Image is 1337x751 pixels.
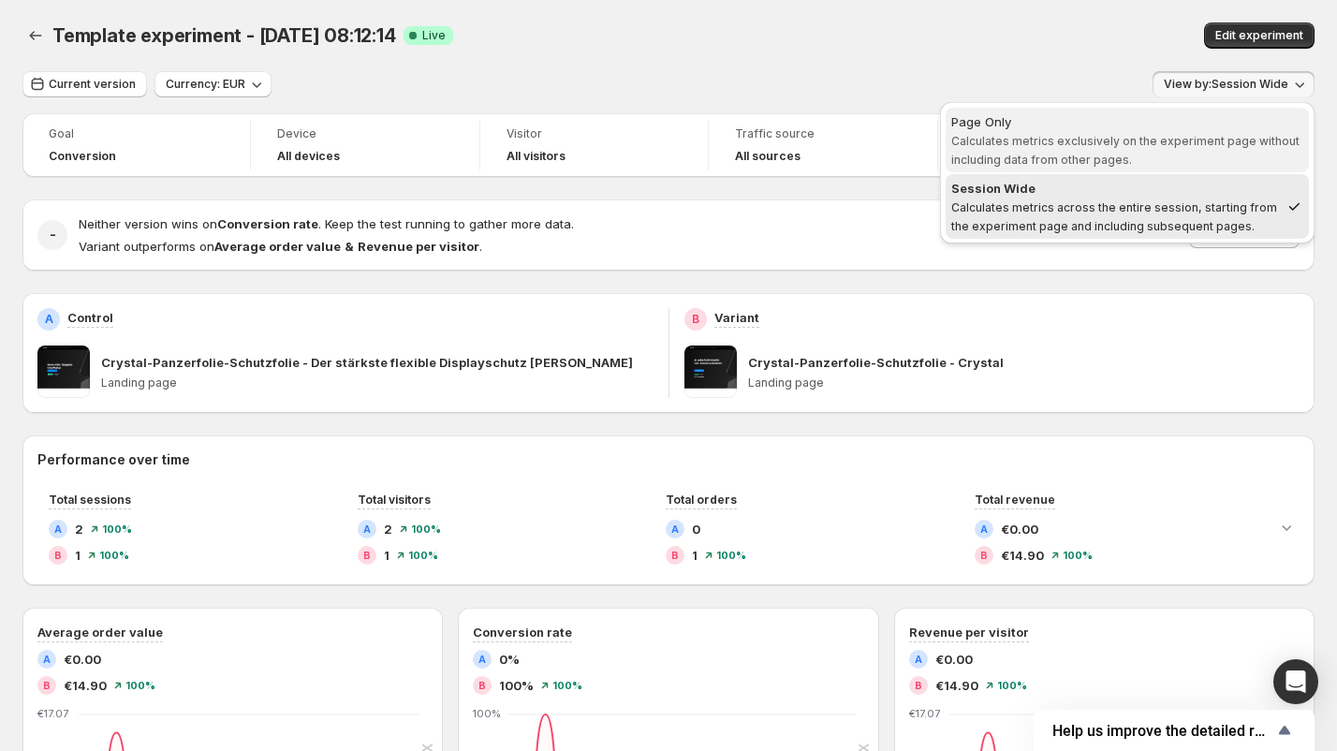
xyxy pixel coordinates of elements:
h4: All sources [735,149,801,164]
span: Visitor [507,126,682,141]
span: 100 % [411,523,441,535]
span: View by: Session Wide [1164,77,1288,92]
span: 100 % [125,680,155,691]
span: €0.00 [935,650,973,669]
p: Control [67,308,113,327]
span: Traffic source [735,126,910,141]
span: Variant outperforms on . [79,239,482,254]
h2: B [692,312,699,327]
span: Current version [49,77,136,92]
span: Total visitors [358,493,431,507]
span: 100 % [1063,550,1093,561]
h2: A [54,523,62,535]
span: €14.90 [935,676,978,695]
h2: B [54,550,62,561]
button: Edit experiment [1204,22,1315,49]
span: €0.00 [64,650,101,669]
span: 2 [75,520,83,538]
button: Currency: EUR [154,71,272,97]
h2: B [43,680,51,691]
h2: A [43,654,51,665]
text: €17.07 [909,707,940,720]
span: 100 % [408,550,438,561]
h2: B [671,550,679,561]
span: 100 % [99,550,129,561]
span: 1 [384,546,389,565]
span: 1 [75,546,81,565]
h2: A [980,523,988,535]
text: 100% [473,707,501,720]
strong: Revenue per visitor [358,239,479,254]
span: 0% [499,650,520,669]
div: Page Only [951,112,1303,131]
img: Crystal-Panzerfolie-Schutzfolie - Der stärkste flexible Displayschutz weiss [37,346,90,398]
span: Goal [49,126,224,141]
img: Crystal-Panzerfolie-Schutzfolie - Crystal [684,346,737,398]
span: Total revenue [975,493,1055,507]
button: Back [22,22,49,49]
a: DeviceAll devices [277,125,452,166]
h3: Average order value [37,623,163,641]
div: Session Wide [951,179,1279,198]
a: VisitorAll visitors [507,125,682,166]
h2: B [980,550,988,561]
strong: Conversion rate [217,216,318,231]
span: 2 [384,520,392,538]
h3: Conversion rate [473,623,572,641]
span: 1 [692,546,698,565]
button: View by:Session Wide [1153,71,1315,97]
h2: A [478,654,486,665]
h2: B [478,680,486,691]
span: 100 % [102,523,132,535]
strong: & [345,239,354,254]
span: 100 % [997,680,1027,691]
span: Help us improve the detailed report for A/B campaigns [1052,722,1273,740]
p: Crystal-Panzerfolie-Schutzfolie - Der stärkste flexible Displayschutz [PERSON_NAME] [101,353,633,372]
h2: A [45,312,53,327]
h2: - [50,226,56,244]
h2: B [915,680,922,691]
span: Total sessions [49,493,131,507]
span: 0 [692,520,700,538]
span: Calculates metrics exclusively on the experiment page without including data from other pages. [951,134,1300,167]
span: Device [277,126,452,141]
h2: B [363,550,371,561]
div: Open Intercom Messenger [1273,659,1318,704]
p: Variant [714,308,759,327]
span: Live [422,28,446,43]
h2: A [915,654,922,665]
a: Traffic sourceAll sources [735,125,910,166]
h2: Performance over time [37,450,1300,469]
h2: A [671,523,679,535]
span: Edit experiment [1215,28,1303,43]
span: Neither version wins on . Keep the test running to gather more data. [79,216,574,231]
span: Currency: EUR [166,77,245,92]
p: Crystal-Panzerfolie-Schutzfolie - Crystal [748,353,1004,372]
span: 100 % [552,680,582,691]
p: Landing page [101,375,654,390]
span: Conversion [49,149,116,164]
span: Calculates metrics across the entire session, starting from the experiment page and including sub... [951,200,1277,233]
h4: All devices [277,149,340,164]
p: Landing page [748,375,1300,390]
span: 100% [499,676,534,695]
button: Expand chart [1273,514,1300,540]
span: Template experiment - [DATE] 08:12:14 [52,24,396,47]
h4: All visitors [507,149,566,164]
span: €14.90 [64,676,107,695]
strong: Average order value [214,239,341,254]
span: 100 % [716,550,746,561]
button: Show survey - Help us improve the detailed report for A/B campaigns [1052,719,1296,742]
h3: Revenue per visitor [909,623,1029,641]
a: GoalConversion [49,125,224,166]
span: €14.90 [1001,546,1044,565]
h2: A [363,523,371,535]
text: €17.07 [37,707,68,720]
span: €0.00 [1001,520,1038,538]
button: Current version [22,71,147,97]
span: Total orders [666,493,737,507]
